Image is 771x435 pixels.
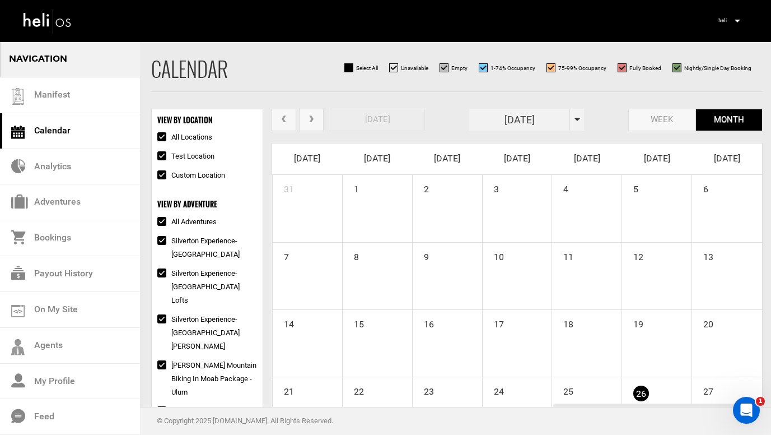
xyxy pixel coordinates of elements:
span: 13 [692,243,714,265]
label: Select All [344,63,378,72]
img: heli-logo [22,6,73,36]
span: [DATE] [434,153,460,164]
span: 1 [756,397,765,406]
span: 7 [273,243,290,265]
h2: Calendar [151,58,228,80]
span: 31 [273,175,295,197]
div: VIEW BY ADVENTURE [157,199,257,210]
span: 6 [692,175,709,197]
span: Unavailable [557,406,592,414]
span: 18 [552,310,574,332]
span: 12 [622,243,644,265]
span: [DATE] [714,153,740,164]
label: Silverton Experience- [GEOGRAPHIC_DATA] [157,234,257,261]
span: 16 [413,310,435,332]
span: 23 [413,377,435,400]
span: 15 [343,310,365,332]
img: agents-icon.svg [11,339,25,355]
label: 75-99% Occupancy [546,63,606,72]
button: month [695,109,763,132]
iframe: Intercom live chat [733,397,760,424]
img: on_my_site.svg [11,305,25,317]
button: [DATE] [330,109,425,132]
button: next [299,109,324,132]
span: 5 [622,175,639,197]
span: 9 [413,243,430,265]
img: calendar.svg [11,126,25,139]
span: 20 [692,310,714,332]
span: 8 [343,243,360,265]
label: Silverton Experience- [GEOGRAPHIC_DATA][PERSON_NAME] [157,313,257,353]
span: 22 [343,377,365,400]
label: Custom Location [157,169,225,182]
label: Unavailable [389,63,428,72]
span: 21 [273,377,295,400]
label: 1-74% Occupancy [479,63,535,72]
span: 26 [633,386,649,401]
span: 19 [622,310,644,332]
span: 25 [552,377,574,400]
label: Nightly/Single Day Booking [672,63,751,72]
span: 10 [483,243,505,265]
span: 24 [483,377,505,400]
button: week [628,109,695,132]
img: 7b8205e9328a03c7eaaacec4a25d2b25.jpeg [714,12,731,29]
img: guest-list.svg [10,88,26,105]
label: All Adventures [157,215,217,229]
button: prev [272,109,296,132]
span: [DATE] [364,153,390,164]
label: Test Location [157,150,214,163]
span: 1 [343,175,360,197]
span: [DATE] [644,153,670,164]
span: 14 [273,310,295,332]
span: 17 [483,310,505,332]
span: 4 [552,175,569,197]
label: [GEOGRAPHIC_DATA] - Private Cat Ski Day [157,405,257,432]
label: All Locations [157,131,212,144]
span: [DATE] [294,153,320,164]
span: [DATE] [574,153,600,164]
label: [PERSON_NAME] Mountain Biking in Moab Package - Ulum [157,359,257,399]
span: 2 [413,175,430,197]
label: Empty [440,63,468,72]
span: 3 [483,175,500,197]
span: 11 [552,243,574,265]
span: 27 [692,377,714,400]
label: Fully Booked [618,63,661,72]
label: Silverton Experience- [GEOGRAPHIC_DATA] Lofts [157,267,257,307]
div: VIEW BY LOCATION [157,115,257,126]
span: [DATE] [504,153,530,164]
